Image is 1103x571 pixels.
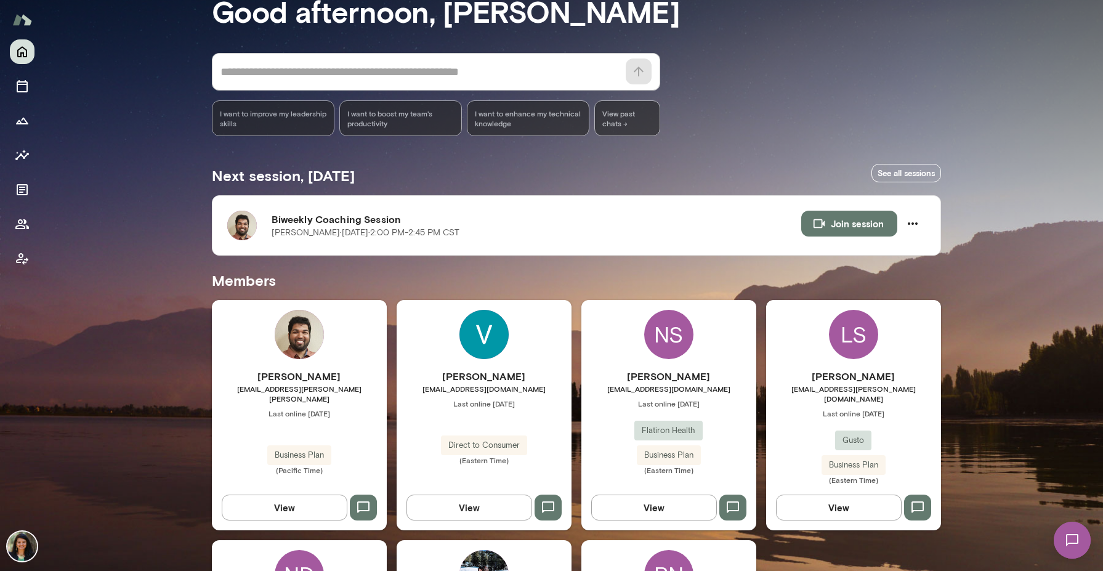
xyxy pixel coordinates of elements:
[467,100,589,136] div: I want to enhance my technical knowledge
[397,399,572,408] span: Last online [DATE]
[766,475,941,485] span: (Eastern Time)
[581,465,756,475] span: (Eastern Time)
[212,166,355,185] h5: Next session, [DATE]
[766,369,941,384] h6: [PERSON_NAME]
[339,100,462,136] div: I want to boost my team's productivity
[347,108,454,128] span: I want to boost my team's productivity
[10,108,34,133] button: Growth Plan
[212,270,941,290] h5: Members
[441,439,527,452] span: Direct to Consumer
[637,449,701,461] span: Business Plan
[871,164,941,183] a: See all sessions
[275,310,324,359] img: Ashwin Hegde
[634,424,703,437] span: Flatiron Health
[406,495,532,520] button: View
[766,408,941,418] span: Last online [DATE]
[212,465,387,475] span: (Pacific Time)
[212,369,387,384] h6: [PERSON_NAME]
[776,495,902,520] button: View
[267,449,331,461] span: Business Plan
[212,384,387,403] span: [EMAIL_ADDRESS][PERSON_NAME][PERSON_NAME]
[581,369,756,384] h6: [PERSON_NAME]
[10,39,34,64] button: Home
[10,177,34,202] button: Documents
[591,495,717,520] button: View
[644,310,693,359] div: NS
[10,74,34,99] button: Sessions
[397,384,572,394] span: [EMAIL_ADDRESS][DOMAIN_NAME]
[766,384,941,403] span: [EMAIL_ADDRESS][PERSON_NAME][DOMAIN_NAME]
[220,108,326,128] span: I want to improve my leadership skills
[835,434,871,447] span: Gusto
[822,459,886,471] span: Business Plan
[594,100,660,136] span: View past chats ->
[801,211,897,237] button: Join session
[10,246,34,271] button: Client app
[397,369,572,384] h6: [PERSON_NAME]
[272,212,801,227] h6: Biweekly Coaching Session
[459,310,509,359] img: Versha Singh
[222,495,347,520] button: View
[7,532,37,561] img: Nina Patel
[829,310,878,359] div: LS
[397,455,572,465] span: (Eastern Time)
[581,384,756,394] span: [EMAIL_ADDRESS][DOMAIN_NAME]
[581,399,756,408] span: Last online [DATE]
[12,8,32,31] img: Mento
[10,143,34,168] button: Insights
[212,100,334,136] div: I want to improve my leadership skills
[10,212,34,237] button: Members
[212,408,387,418] span: Last online [DATE]
[272,227,459,239] p: [PERSON_NAME] · [DATE] · 2:00 PM-2:45 PM CST
[475,108,581,128] span: I want to enhance my technical knowledge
